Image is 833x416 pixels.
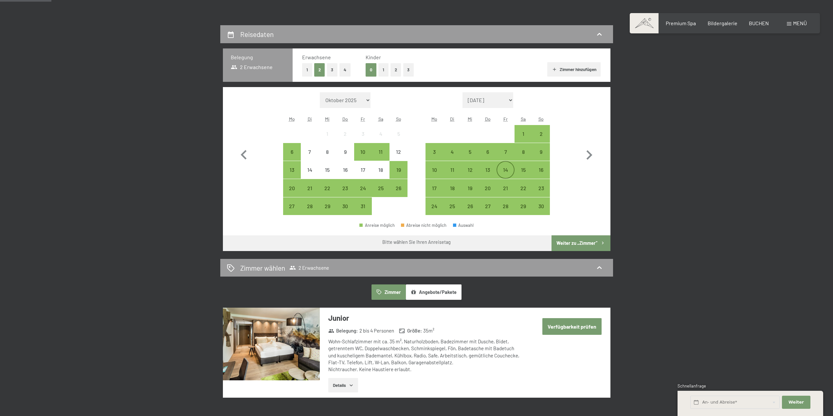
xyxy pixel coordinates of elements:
div: 23 [337,186,353,202]
span: 2 bis 4 Personen [359,327,394,334]
div: Fri Oct 24 2025 [354,179,372,197]
div: Anreise möglich [515,179,532,197]
div: Sun Oct 19 2025 [389,161,407,179]
abbr: Sonntag [538,116,544,122]
div: 8 [319,149,335,166]
div: Sat Nov 29 2025 [515,197,532,215]
div: 3 [426,149,443,166]
div: Abreise nicht möglich [401,223,447,227]
div: Anreise möglich [461,179,479,197]
div: Anreise möglich [301,179,318,197]
div: Fri Nov 28 2025 [497,197,514,215]
button: 0 [366,63,376,77]
div: 12 [390,149,407,166]
abbr: Dienstag [450,116,454,122]
div: Anreise möglich [318,197,336,215]
div: 13 [480,167,496,184]
div: Fri Nov 07 2025 [497,143,514,161]
div: Tue Oct 21 2025 [301,179,318,197]
div: Thu Oct 16 2025 [336,161,354,179]
div: Anreise möglich [426,143,443,161]
div: Bitte wählen Sie Ihren Anreisetag [382,239,451,245]
div: 20 [480,186,496,202]
div: Anreise möglich [283,161,301,179]
div: Mon Nov 10 2025 [426,161,443,179]
div: 14 [497,167,514,184]
div: Tue Oct 14 2025 [301,161,318,179]
div: Anreise möglich [515,143,532,161]
div: Tue Oct 28 2025 [301,197,318,215]
div: Anreise möglich [444,161,461,179]
button: 4 [339,63,351,77]
div: Wed Nov 19 2025 [461,179,479,197]
div: Anreise nicht möglich [336,161,354,179]
div: Anreise möglich [389,179,407,197]
div: Sun Nov 09 2025 [532,143,550,161]
div: Sat Nov 22 2025 [515,179,532,197]
div: 21 [497,186,514,202]
div: Thu Nov 27 2025 [479,197,497,215]
div: Anreise möglich [354,179,372,197]
div: Anreise nicht möglich [301,161,318,179]
div: Sat Oct 11 2025 [372,143,389,161]
div: Fri Oct 10 2025 [354,143,372,161]
abbr: Donnerstag [485,116,491,122]
div: Anreise möglich [497,161,514,179]
div: Sat Oct 18 2025 [372,161,389,179]
button: Vorheriger Monat [234,92,253,215]
div: Anreise möglich [532,143,550,161]
div: Anreise möglich [283,197,301,215]
span: 2 Erwachsene [231,63,273,71]
div: Thu Oct 02 2025 [336,125,354,143]
div: Anreise möglich [497,197,514,215]
button: Angebote/Pakete [406,284,462,299]
div: Anreise möglich [283,143,301,161]
span: Weiter [788,399,804,405]
div: Sun Nov 23 2025 [532,179,550,197]
abbr: Sonntag [396,116,401,122]
div: Anreise nicht möglich [354,125,372,143]
div: 27 [480,204,496,220]
div: Anreise möglich [354,143,372,161]
button: 2 [314,63,325,77]
abbr: Montag [289,116,295,122]
div: 8 [515,149,532,166]
div: Mon Oct 06 2025 [283,143,301,161]
abbr: Mittwoch [468,116,472,122]
div: Anreise möglich [532,197,550,215]
div: Anreise möglich [515,197,532,215]
div: Sat Nov 08 2025 [515,143,532,161]
div: 5 [390,131,407,148]
button: 1 [378,63,389,77]
div: Anreise möglich [283,179,301,197]
div: 17 [355,167,371,184]
div: 19 [462,186,478,202]
div: Sun Nov 16 2025 [532,161,550,179]
span: Schnellanfrage [678,383,706,389]
div: 26 [390,186,407,202]
a: BUCHEN [749,20,769,26]
div: Sun Oct 12 2025 [389,143,407,161]
div: 28 [301,204,318,220]
div: Anreise möglich [532,125,550,143]
div: 10 [426,167,443,184]
div: Sun Oct 05 2025 [389,125,407,143]
div: 5 [462,149,478,166]
div: 27 [284,204,300,220]
div: 11 [372,149,389,166]
div: Anreise nicht möglich [354,161,372,179]
strong: Belegung : [328,327,358,334]
div: Anreise nicht möglich [372,161,389,179]
div: Thu Oct 09 2025 [336,143,354,161]
abbr: Freitag [361,116,365,122]
div: 30 [337,204,353,220]
div: 16 [337,167,353,184]
div: Mon Oct 27 2025 [283,197,301,215]
a: Premium Spa [666,20,696,26]
div: Sat Oct 25 2025 [372,179,389,197]
div: 21 [301,186,318,202]
div: 15 [515,167,532,184]
div: Anreise möglich [461,143,479,161]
